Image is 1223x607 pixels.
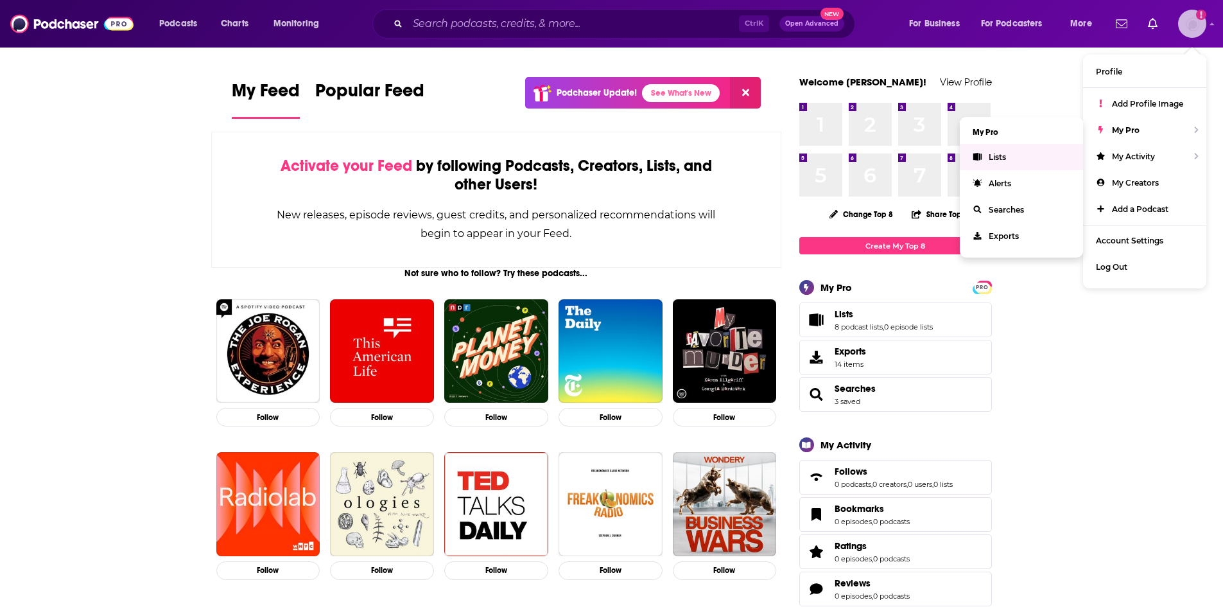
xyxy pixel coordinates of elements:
[804,468,829,486] a: Follows
[1070,15,1092,33] span: More
[159,15,197,33] span: Podcasts
[315,80,424,119] a: Popular Feed
[900,13,976,34] button: open menu
[281,156,412,175] span: Activate your Feed
[444,299,548,403] img: Planet Money
[820,281,852,294] div: My Pro
[871,480,872,489] span: ,
[315,80,424,109] span: Popular Feed
[216,408,320,427] button: Follow
[835,383,876,394] span: Searches
[835,397,860,406] a: 3 saved
[835,308,933,320] a: Lists
[1178,10,1206,38] img: User Profile
[444,561,548,580] button: Follow
[835,577,871,589] span: Reviews
[1083,170,1206,196] a: My Creators
[835,322,883,331] a: 8 podcast lists
[835,308,853,320] span: Lists
[232,80,300,119] a: My Feed
[799,340,992,374] a: Exports
[872,554,873,563] span: ,
[673,299,777,403] img: My Favorite Murder with Karen Kilgariff and Georgia Hardstark
[804,543,829,561] a: Ratings
[873,592,910,601] a: 0 podcasts
[804,580,829,598] a: Reviews
[1096,236,1163,245] span: Account Settings
[559,299,663,403] img: The Daily
[940,76,992,88] a: View Profile
[973,13,1061,34] button: open menu
[933,480,953,489] a: 0 lists
[642,84,720,102] a: See What's New
[835,360,866,369] span: 14 items
[872,592,873,601] span: ,
[221,15,248,33] span: Charts
[385,9,867,39] div: Search podcasts, credits, & more...
[835,503,884,515] span: Bookmarks
[444,408,548,427] button: Follow
[216,452,320,556] img: Radiolab
[559,561,663,580] button: Follow
[673,452,777,556] a: Business Wars
[1112,99,1183,109] span: Add Profile Image
[1178,10,1206,38] span: Logged in as luilaking
[150,13,214,34] button: open menu
[873,517,910,526] a: 0 podcasts
[265,13,336,34] button: open menu
[330,452,434,556] img: Ologies with Alie Ward
[835,592,872,601] a: 0 episodes
[557,87,637,98] p: Podchaser Update!
[932,480,933,489] span: ,
[1112,178,1159,188] span: My Creators
[1196,10,1206,20] svg: Add a profile image
[835,517,872,526] a: 0 episodes
[273,15,319,33] span: Monitoring
[799,237,992,254] a: Create My Top 8
[276,206,717,243] div: New releases, episode reviews, guest credits, and personalized recommendations will begin to appe...
[804,311,829,329] a: Lists
[10,12,134,36] img: Podchaser - Follow, Share and Rate Podcasts
[1112,204,1168,214] span: Add a Podcast
[213,13,256,34] a: Charts
[799,76,926,88] a: Welcome [PERSON_NAME]!
[908,480,932,489] a: 0 users
[1083,227,1206,254] a: Account Settings
[211,268,782,279] div: Not sure who to follow? Try these podcasts...
[820,439,871,451] div: My Activity
[276,157,717,194] div: by following Podcasts, Creators, Lists, and other Users!
[804,348,829,366] span: Exports
[559,452,663,556] img: Freakonomics Radio
[906,480,908,489] span: ,
[1111,13,1132,35] a: Show notifications dropdown
[779,16,844,31] button: Open AdvancedNew
[822,206,901,222] button: Change Top 8
[444,452,548,556] a: TED Talks Daily
[909,15,960,33] span: For Business
[785,21,838,27] span: Open Advanced
[673,561,777,580] button: Follow
[1096,67,1122,76] span: Profile
[799,534,992,569] span: Ratings
[873,554,910,563] a: 0 podcasts
[1112,125,1140,135] span: My Pro
[975,283,990,292] span: PRO
[835,503,910,515] a: Bookmarks
[835,554,872,563] a: 0 episodes
[799,572,992,606] span: Reviews
[799,303,992,337] span: Lists
[835,577,910,589] a: Reviews
[911,202,969,227] button: Share Top 8
[981,15,1043,33] span: For Podcasters
[559,408,663,427] button: Follow
[799,460,992,495] span: Follows
[408,13,739,34] input: Search podcasts, credits, & more...
[330,299,434,403] img: This American Life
